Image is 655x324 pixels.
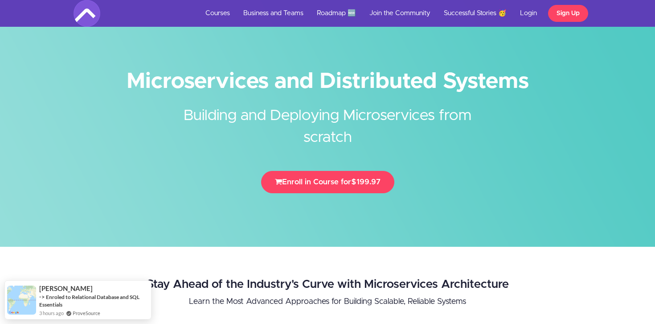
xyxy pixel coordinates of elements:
img: provesource social proof notification image [7,286,36,315]
span: -> [39,293,45,300]
span: 3 hours ago [39,309,64,317]
a: ProveSource [73,309,100,317]
button: Enroll in Course for$199.97 [261,171,394,193]
h2: Building and Deploying Microservices from scratch [160,91,495,149]
span: [PERSON_NAME] [39,285,93,292]
a: Enroled to Relational Database and SQL Essentials [39,294,139,308]
span: $199.97 [351,178,381,186]
p: Learn the Most Advanced Approaches for Building Scalable, Reliable Systems [111,295,544,308]
a: Sign Up [548,5,588,22]
h2: Stay Ahead of the Industry's Curve with Microservices Architecture [111,278,544,291]
h1: Microservices and Distributed Systems [74,71,581,91]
